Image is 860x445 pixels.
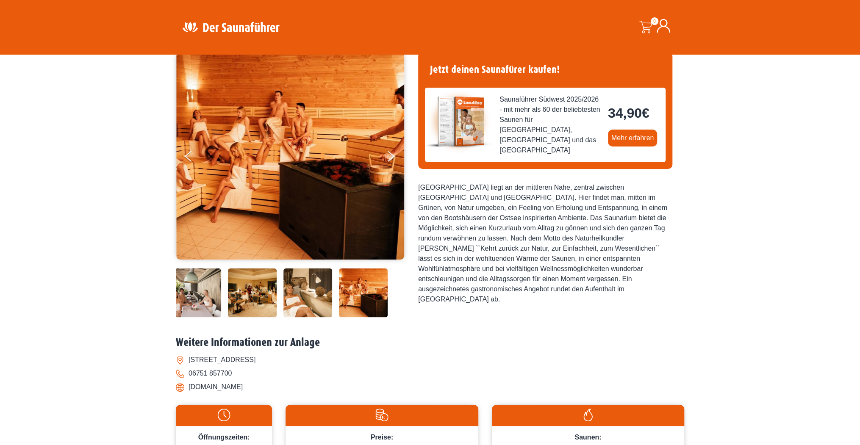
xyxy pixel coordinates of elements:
h4: Jetzt deinen Saunafürer kaufen! [425,58,666,81]
span: 0 [651,17,658,25]
h2: Weitere Informationen zur Anlage [176,336,684,349]
span: Saunaführer Südwest 2025/2026 - mit mehr als 60 der beliebtesten Saunen für [GEOGRAPHIC_DATA], [G... [499,94,601,155]
li: [DOMAIN_NAME] [176,380,684,394]
button: Previous [185,147,206,169]
span: Preise: [371,434,393,441]
bdi: 34,90 [608,105,649,121]
span: Öffnungszeiten: [198,434,250,441]
img: Uhr-weiss.svg [180,409,268,421]
img: der-saunafuehrer-2025-suedwest.jpg [425,88,493,155]
li: 06751 857700 [176,367,684,380]
div: [GEOGRAPHIC_DATA] liegt an der mittleren Nahe, zentral zwischen [GEOGRAPHIC_DATA] und [GEOGRAPHIC... [418,182,672,304]
a: Mehr erfahren [608,130,657,146]
img: Flamme-weiss.svg [496,409,680,421]
span: € [642,105,649,121]
li: [STREET_ADDRESS] [176,353,684,367]
span: Saunen: [574,434,601,441]
button: Next [386,147,407,169]
img: Preise-weiss.svg [290,409,474,421]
